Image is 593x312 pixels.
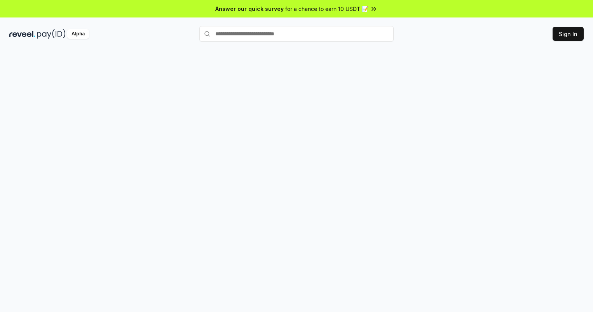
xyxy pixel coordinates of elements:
span: for a chance to earn 10 USDT 📝 [285,5,368,13]
img: reveel_dark [9,29,35,39]
div: Alpha [67,29,89,39]
button: Sign In [553,27,584,41]
span: Answer our quick survey [215,5,284,13]
img: pay_id [37,29,66,39]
